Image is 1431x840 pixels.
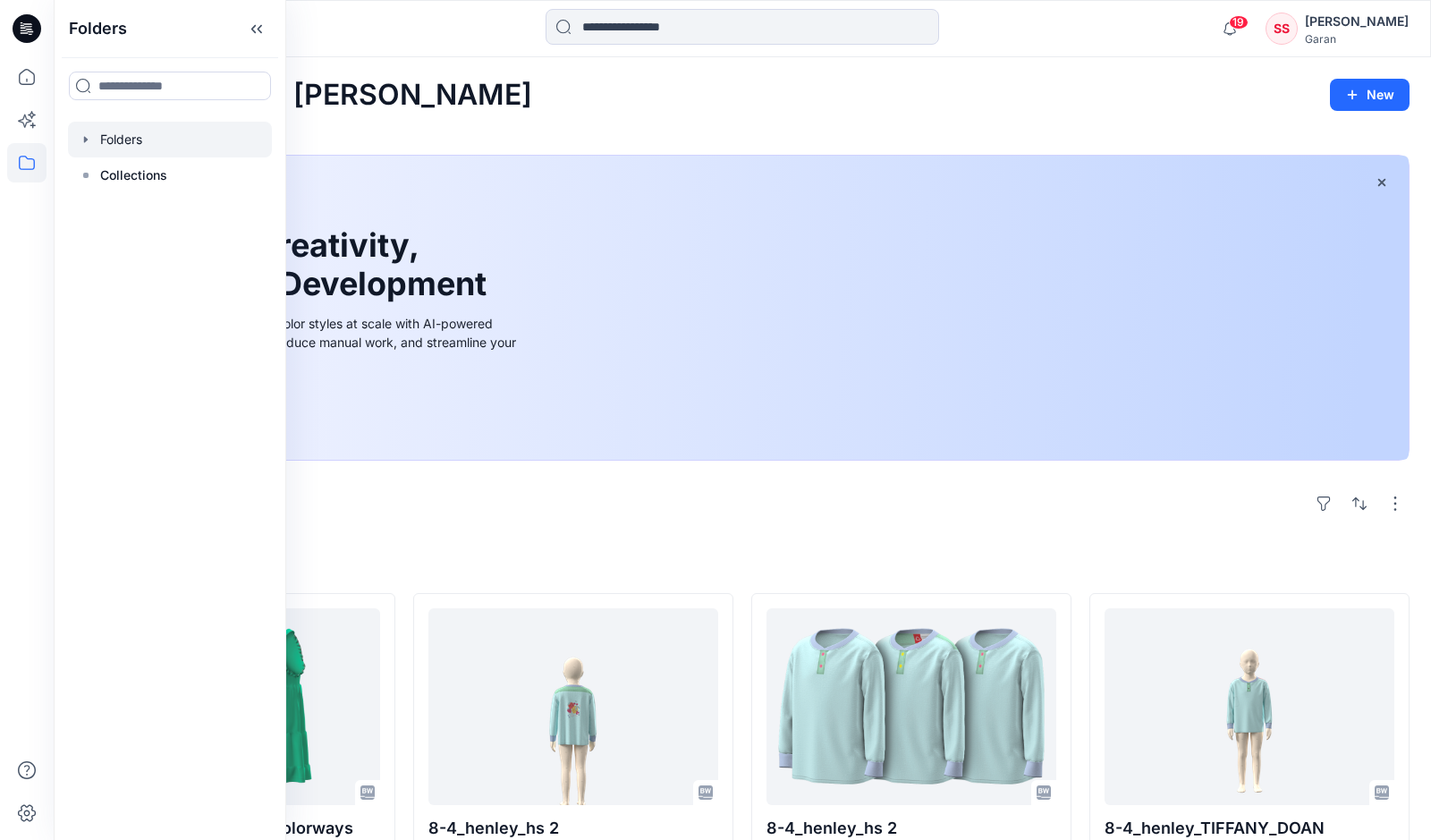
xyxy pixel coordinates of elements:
p: Collections [100,165,167,186]
div: Garan [1305,32,1409,46]
a: 8-4_henley_hs 2 [766,608,1056,805]
h1: Unleash Creativity, Speed Up Development [119,226,495,303]
span: 19 [1229,15,1249,30]
button: New [1330,79,1410,111]
a: 8-4_henley_hs 2 [428,608,718,805]
div: [PERSON_NAME] [1305,11,1409,32]
h4: Styles [75,554,1410,575]
div: Explore ideas faster and recolor styles at scale with AI-powered tools that boost creativity, red... [119,314,521,370]
a: Discover more [119,392,521,428]
a: 8-4_henley_TIFFANY_DOAN [1105,608,1394,805]
div: SS [1266,13,1298,45]
h2: Welcome back, [PERSON_NAME] [75,79,532,112]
